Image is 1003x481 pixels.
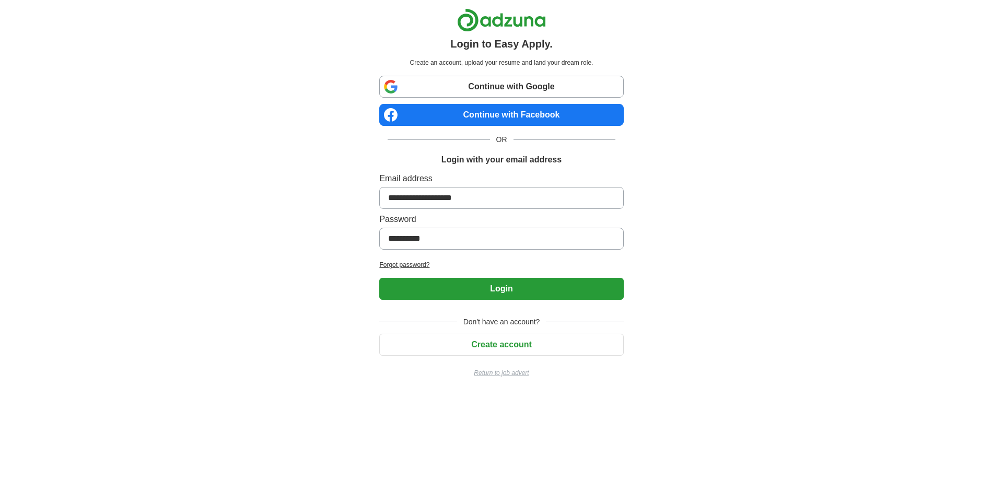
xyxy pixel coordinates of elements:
[441,154,562,166] h1: Login with your email address
[379,104,623,126] a: Continue with Facebook
[379,278,623,300] button: Login
[457,8,546,32] img: Adzuna logo
[379,368,623,378] a: Return to job advert
[381,58,621,67] p: Create an account, upload your resume and land your dream role.
[379,340,623,349] a: Create account
[450,36,553,52] h1: Login to Easy Apply.
[379,213,623,226] label: Password
[379,172,623,185] label: Email address
[379,260,623,269] a: Forgot password?
[490,134,514,145] span: OR
[457,316,546,327] span: Don't have an account?
[379,334,623,356] button: Create account
[379,76,623,98] a: Continue with Google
